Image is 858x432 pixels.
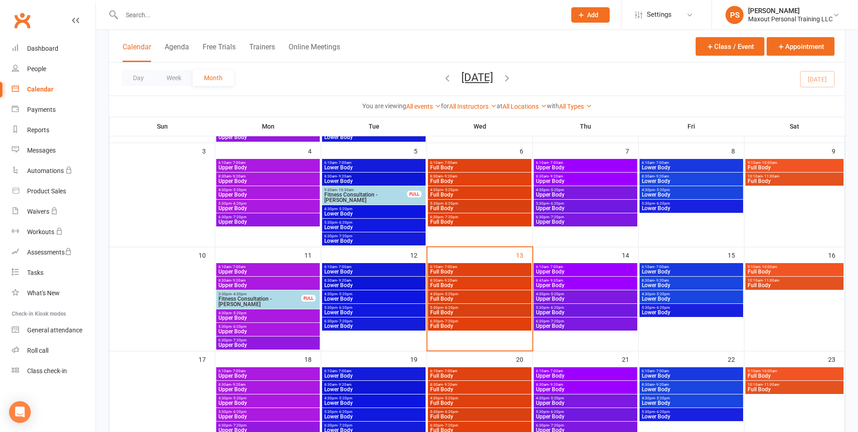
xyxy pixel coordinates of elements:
span: - 5:20pm [232,396,246,400]
button: Appointment [767,37,834,56]
span: - 10:30am [337,188,354,192]
span: Lower Body [324,165,424,170]
span: - 6:20pm [443,306,458,310]
span: 5:30pm [324,221,424,225]
span: - 7:00am [654,265,669,269]
span: Full Body [747,283,842,288]
span: 9:10am [747,369,842,373]
span: 8:30am [218,174,318,178]
a: Roll call [12,341,95,361]
span: 6:10am [536,161,635,165]
div: FULL [301,295,316,302]
span: Settings [647,5,672,25]
div: 23 [828,351,844,366]
span: - 7:20pm [549,319,564,323]
div: Reports [27,126,49,134]
span: - 5:20pm [655,396,670,400]
span: - 7:00am [654,161,669,165]
span: 6:30pm [218,338,318,342]
span: Lower Body [324,269,424,274]
a: Calendar [12,79,95,100]
span: - 10:00am [760,161,777,165]
span: 8:30am [218,383,318,387]
span: 6:10am [324,369,424,373]
div: 4 [308,143,321,158]
span: - 5:20pm [443,396,458,400]
span: - 10:00am [760,369,777,373]
span: - 5:20pm [655,292,670,296]
span: - 7:20pm [337,234,352,238]
span: - 9:20am [654,278,669,283]
span: Upper Body [218,315,318,321]
div: 8 [731,143,744,158]
span: Upper Body [218,283,318,288]
a: Class kiosk mode [12,361,95,381]
span: 8:30am [324,174,424,178]
span: Upper Body [536,192,635,197]
span: - 7:00am [443,369,457,373]
th: Sun [109,117,215,136]
span: - 7:00am [337,265,351,269]
div: Assessments [27,249,72,256]
span: 6:30pm [430,215,530,219]
span: Lower Body [641,165,741,170]
button: Trainers [249,43,275,62]
span: Full Body [430,192,530,197]
span: - 5:20pm [337,396,352,400]
button: Month [193,70,234,86]
span: 5:30pm [536,306,635,310]
span: 5:30pm [430,306,530,310]
div: 9 [832,143,844,158]
th: Sat [744,117,845,136]
span: 6:10am [536,369,635,373]
span: Lower Body [641,283,741,288]
span: - 5:20pm [549,292,564,296]
span: - 7:20pm [443,215,458,219]
span: 6:10am [641,265,741,269]
div: Maxout Personal Training LLC [748,15,833,23]
span: - 7:20pm [443,319,458,323]
span: 6:10am [430,265,530,269]
div: Class check-in [27,367,67,374]
div: 3 [202,143,215,158]
span: - 4:30pm [232,292,246,296]
span: - 5:20pm [655,188,670,192]
span: - 7:00am [443,161,457,165]
span: Upper Body [536,387,635,392]
span: Lower Body [324,310,424,315]
span: 8:30am [641,278,741,283]
span: Full Body [430,296,530,302]
span: - 6:20pm [337,306,352,310]
span: 8:30am [536,174,635,178]
span: 8:30am [218,278,318,283]
a: All Instructors [449,103,497,110]
span: 8:30am [324,383,424,387]
span: - 9:20am [443,174,457,178]
span: - 7:00am [337,161,351,165]
span: Upper Body [536,296,635,302]
span: - 7:20pm [232,215,246,219]
span: 6:10am [536,265,635,269]
button: Agenda [165,43,189,62]
span: 4:30pm [430,188,530,192]
a: Dashboard [12,38,95,59]
span: Full Body [430,219,530,225]
span: - 9:20am [654,383,669,387]
a: Automations [12,161,95,181]
span: - 5:20pm [232,188,246,192]
strong: You are viewing [362,102,406,110]
span: 8:30am [430,278,530,283]
span: - 6:20pm [549,202,564,206]
span: 6:30pm [430,319,530,323]
span: Full Body [430,206,530,211]
span: Lower Body [641,296,741,302]
span: - 9:20am [549,174,563,178]
span: Lower Body [324,296,424,302]
a: All Locations [502,103,547,110]
div: 12 [410,247,427,262]
a: General attendance kiosk mode [12,320,95,341]
span: Lower Body [324,387,424,392]
span: - 7:00am [231,161,246,165]
span: Lower Body [641,310,741,315]
span: 8:30am [430,174,530,178]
